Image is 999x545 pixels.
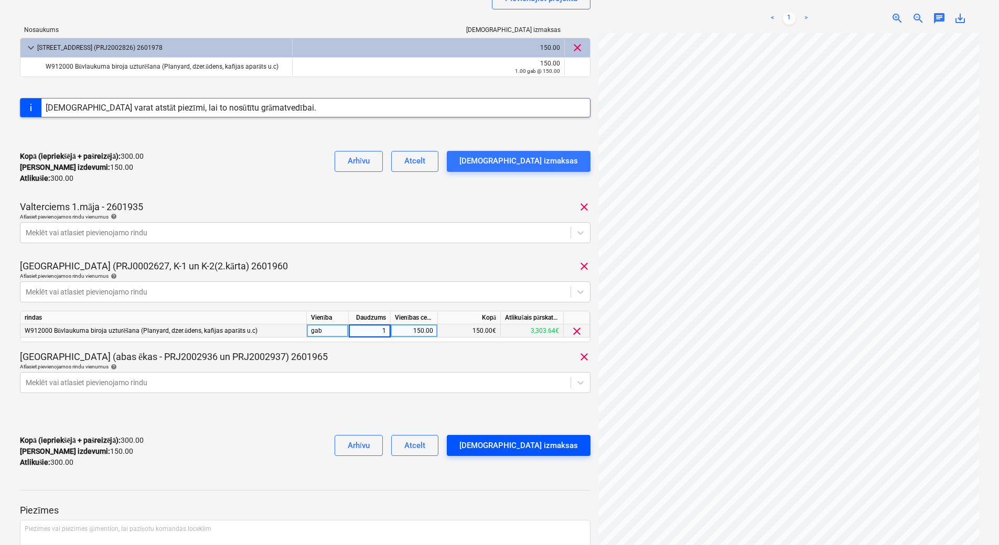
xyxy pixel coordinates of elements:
[20,260,288,272] p: [GEOGRAPHIC_DATA] (PRJ0002627, K-1 un K-2(2.kārta) 2601960
[20,26,293,34] div: Nosaukums
[391,435,438,456] button: Atcelt
[20,446,133,457] p: 150.00
[46,59,288,75] div: W912000 Būvlaukuma biroja uzturēšana (Planyard, dzer.ūdens, kafijas aparāts u.c)
[766,12,779,25] a: Previous page
[20,174,50,182] strong: Atlikušie :
[571,325,583,337] span: clear
[933,12,946,25] span: chat
[501,324,564,337] div: 3,303.64€
[783,12,796,25] a: Page 1 is your current page
[391,311,438,324] div: Vienības cena
[20,458,50,466] strong: Atlikušie :
[515,68,560,74] small: 1.00 gab @ 150.00
[20,163,110,171] strong: [PERSON_NAME] izdevumi :
[20,201,143,213] p: Valterciems 1.māja - 2601935
[109,273,117,279] span: help
[293,26,565,34] div: [DEMOGRAPHIC_DATA] izmaksas
[947,495,999,545] iframe: Chat Widget
[20,152,121,160] strong: Kopā (iepriekšējā + pašreizējā) :
[307,324,349,337] div: gab
[391,151,438,172] button: Atcelt
[20,447,110,455] strong: [PERSON_NAME] izdevumi :
[349,311,391,324] div: Daudzums
[25,41,37,54] span: keyboard_arrow_down
[297,39,560,56] div: 150.00
[25,327,257,334] span: W912000 Būvlaukuma biroja uzturēšana (Planyard, dzer.ūdens, kafijas aparāts u.c)
[307,311,349,324] div: Vienība
[37,39,288,56] div: [STREET_ADDRESS] (PRJ2002826) 2601978
[459,154,578,168] div: [DEMOGRAPHIC_DATA] izmaksas
[20,173,73,184] p: 300.00
[46,103,316,113] div: [DEMOGRAPHIC_DATA] varat atstāt piezīmi, lai to nosūtītu grāmatvedībai.
[438,311,501,324] div: Kopā
[395,324,433,337] div: 150.00
[20,363,590,370] div: Atlasiet pievienojamos rindu vienumus
[348,154,370,168] div: Arhīvu
[335,435,383,456] button: Arhīvu
[578,260,590,272] span: clear
[447,151,590,172] button: [DEMOGRAPHIC_DATA] izmaksas
[404,154,425,168] div: Atcelt
[447,435,590,456] button: [DEMOGRAPHIC_DATA] izmaksas
[954,12,966,25] span: save_alt
[20,457,73,468] p: 300.00
[800,12,812,25] a: Next page
[20,435,144,446] p: 300.00
[20,504,590,517] p: Piezīmes
[578,201,590,213] span: clear
[20,436,121,444] strong: Kopā (iepriekšējā + pašreizējā) :
[20,272,590,279] div: Atlasiet pievienojamos rindu vienumus
[297,60,560,67] div: 150.00
[20,351,328,363] p: [GEOGRAPHIC_DATA] (abas ēkas - PRJ2002936 un PRJ2002937) 2601965
[20,162,133,173] p: 150.00
[438,324,501,337] div: 150.00€
[20,311,307,324] div: rindas
[571,41,584,54] span: clear
[335,151,383,172] button: Arhīvu
[348,439,370,452] div: Arhīvu
[578,351,590,363] span: clear
[109,213,117,220] span: help
[891,12,904,25] span: zoom_in
[459,439,578,452] div: [DEMOGRAPHIC_DATA] izmaksas
[20,151,144,162] p: 300.00
[109,364,117,370] span: help
[20,213,590,220] div: Atlasiet pievienojamos rindu vienumus
[912,12,925,25] span: zoom_out
[404,439,425,452] div: Atcelt
[501,311,564,324] div: Atlikušais pārskatītais budžets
